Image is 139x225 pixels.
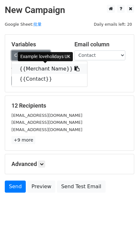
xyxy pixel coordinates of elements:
[11,161,128,168] h5: Advanced
[92,22,134,27] a: Daily emails left: 20
[107,195,139,225] iframe: Chat Widget
[33,22,42,27] a: 批量
[11,127,82,132] small: [EMAIL_ADDRESS][DOMAIN_NAME]
[12,64,87,74] a: {{Merchant Name}}
[5,22,42,27] small: Google Sheet:
[11,50,50,60] a: Copy/paste...
[11,136,35,144] a: +9 more
[18,52,73,61] div: Example: loveholidays UK
[5,5,134,16] h2: New Campaign
[11,41,65,48] h5: Variables
[11,113,82,118] small: [EMAIL_ADDRESS][DOMAIN_NAME]
[11,120,82,125] small: [EMAIL_ADDRESS][DOMAIN_NAME]
[27,181,55,193] a: Preview
[92,21,134,28] span: Daily emails left: 20
[5,181,26,193] a: Send
[74,41,128,48] h5: Email column
[57,181,105,193] a: Send Test Email
[11,102,128,109] h5: 12 Recipients
[12,74,87,84] a: {{Contact}}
